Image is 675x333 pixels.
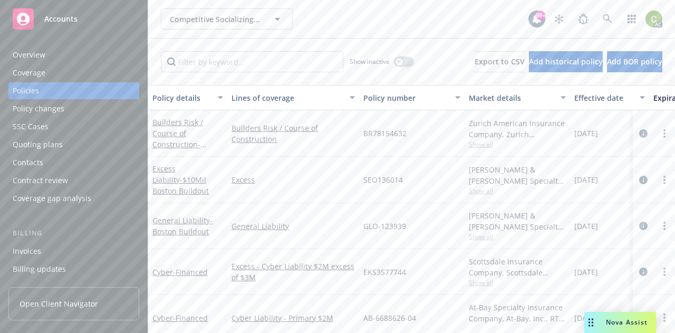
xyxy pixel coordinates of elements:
a: Contacts [8,154,139,171]
button: Lines of coverage [227,85,359,110]
button: Market details [465,85,570,110]
span: [DATE] [574,221,598,232]
a: Policies [8,82,139,99]
a: Switch app [621,8,642,30]
span: Accounts [44,15,78,23]
div: Scottsdale Insurance Company, Scottsdale Insurance Company (Nationwide), RT Specialty Insurance S... [469,256,566,278]
div: Contract review [13,172,68,189]
span: [DATE] [574,174,598,185]
span: [DATE] [574,267,598,278]
a: Invoices [8,243,139,260]
a: Stop snowing [548,8,570,30]
button: Nova Assist [584,312,656,333]
span: AB-6688626-04 [363,312,416,324]
a: more [658,174,671,186]
span: Nova Assist [606,318,648,327]
div: Billing updates [13,261,66,278]
a: Policy changes [8,100,139,117]
span: SEO136014 [363,174,403,185]
div: Zurich American Insurance Company, Zurich Insurance Group, [GEOGRAPHIC_DATA] Assure/[GEOGRAPHIC_D... [469,118,566,140]
span: Competitive Socializing US LLC [170,14,261,25]
div: Quoting plans [13,136,63,153]
button: Export to CSV [475,51,525,72]
a: Cyber [152,313,208,323]
div: [PERSON_NAME] & [PERSON_NAME] Specialty Insurance Company, [PERSON_NAME] & [PERSON_NAME] ([GEOGRA... [469,210,566,232]
a: Contract review [8,172,139,189]
a: Cyber Liability - Primary $2M [232,312,355,324]
div: Invoices [13,243,41,260]
div: Market details [469,92,554,103]
a: more [658,265,671,278]
a: Coverage gap analysis [8,190,139,207]
span: BR78154632 [363,128,407,139]
a: Excess [232,174,355,185]
div: SSC Cases [13,118,49,135]
a: circleInformation [637,220,650,232]
a: Builders Risk / Course of Construction [232,122,355,145]
a: Report a Bug [573,8,594,30]
button: Effective date [570,85,649,110]
a: Quoting plans [8,136,139,153]
div: Coverage gap analysis [13,190,91,207]
a: Cyber [152,267,208,277]
div: Coverage [13,64,45,81]
div: Policy number [363,92,449,103]
div: Contacts [13,154,43,171]
div: Overview [13,46,45,63]
span: - Financed [173,313,208,323]
span: [DATE] [574,312,598,324]
button: Policy number [359,85,465,110]
div: Drag to move [584,312,597,333]
a: more [658,220,671,232]
span: - Financed [173,267,208,277]
div: [PERSON_NAME] & [PERSON_NAME] Specialty Insurance Company, [PERSON_NAME] & [PERSON_NAME] ([GEOGRA... [469,164,566,186]
a: Builders Risk / Course of Construction [152,117,209,160]
a: Excess Liability [152,164,209,196]
a: circleInformation [637,127,650,140]
div: Policy details [152,92,211,103]
a: circleInformation [637,311,650,324]
span: Show all [469,186,566,195]
span: Add historical policy [529,56,603,66]
span: GLO-123939 [363,221,406,232]
a: Billing updates [8,261,139,278]
div: Policies [13,82,39,99]
a: Overview [8,46,139,63]
div: Billing [8,228,139,239]
a: Coverage [8,64,139,81]
a: Search [597,8,618,30]
span: Show all [469,324,566,333]
img: photo [645,11,662,27]
a: Accounts [8,4,139,34]
div: Effective date [574,92,633,103]
span: Show all [469,232,566,241]
span: Export to CSV [475,56,525,66]
div: Lines of coverage [232,92,343,103]
span: EKS3577744 [363,267,406,278]
a: circleInformation [637,265,650,278]
span: Show all [469,278,566,287]
a: more [658,311,671,324]
a: SSC Cases [8,118,139,135]
div: At-Bay Specialty Insurance Company, At-Bay, Inc., RT Specialty Insurance Services, LLC (RSG Speci... [469,302,566,324]
span: - $10Mil Boston Buildout [152,175,209,196]
span: Show all [469,140,566,149]
a: General Liability [152,215,213,236]
span: Show inactive [350,57,390,66]
a: circleInformation [637,174,650,186]
span: Add BOR policy [607,56,662,66]
span: [DATE] [574,128,598,139]
div: Policy changes [13,100,64,117]
a: more [658,127,671,140]
button: Policy details [148,85,227,110]
input: Filter by keyword... [161,51,343,72]
a: Excess - Cyber Liability $2M excess of $3M [232,261,355,283]
span: Open Client Navigator [20,298,98,309]
div: 99+ [536,11,545,20]
button: Competitive Socializing US LLC [161,8,293,30]
button: Add BOR policy [607,51,662,72]
button: Add historical policy [529,51,603,72]
a: General Liability [232,221,355,232]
